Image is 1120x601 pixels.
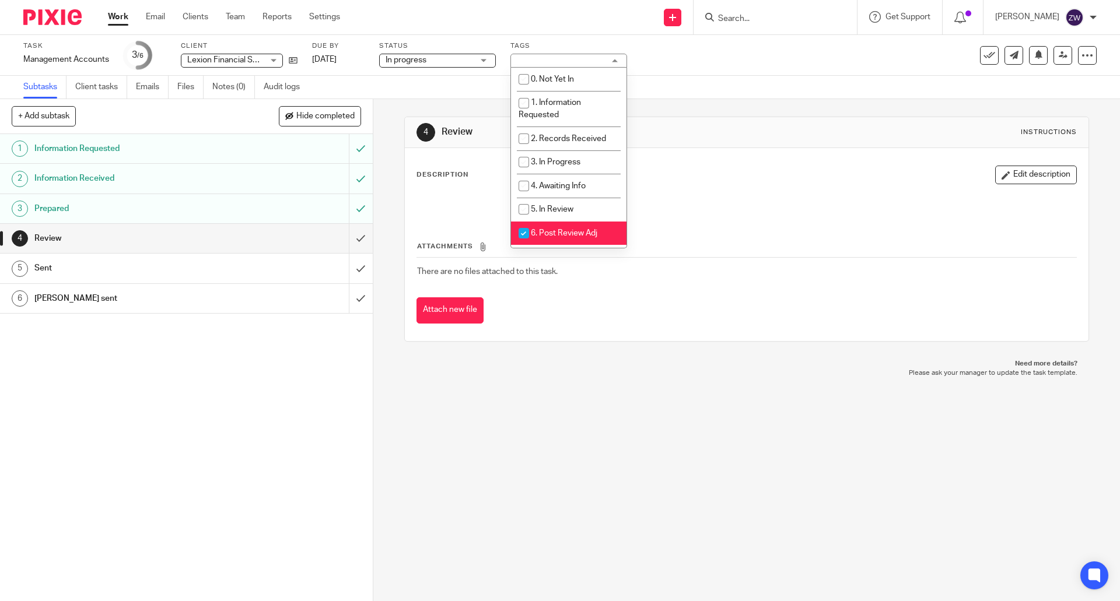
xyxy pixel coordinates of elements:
h1: [PERSON_NAME] sent [34,290,236,307]
label: Tags [510,41,627,51]
label: Client [181,41,297,51]
a: Settings [309,11,340,23]
span: 2. Records Received [531,135,606,143]
span: Hide completed [296,112,355,121]
button: Edit description [995,166,1077,184]
span: 4. Awaiting Info [531,182,586,190]
span: There are no files attached to this task. [417,268,558,276]
span: [DATE] [312,55,337,64]
div: 5 [12,261,28,277]
a: Client tasks [75,76,127,99]
label: Status [379,41,496,51]
a: Team [226,11,245,23]
button: Hide completed [279,106,361,126]
span: 3. In Progress [531,158,580,166]
a: Emails [136,76,169,99]
a: Clients [183,11,208,23]
div: 3 [132,48,143,62]
a: Work [108,11,128,23]
a: Notes (0) [212,76,255,99]
span: 6. Post Review Adj [531,229,597,237]
img: Pixie [23,9,82,25]
p: [PERSON_NAME] [995,11,1059,23]
small: /6 [137,52,143,59]
div: 6 [12,290,28,307]
input: Search [717,14,822,24]
a: Email [146,11,165,23]
p: Please ask your manager to update the task template. [416,368,1077,378]
h1: Review [442,126,772,138]
label: Due by [312,41,365,51]
span: 1. Information Requested [519,99,581,119]
h1: Information Received [34,170,236,187]
h1: Information Requested [34,140,236,157]
h1: Sent [34,259,236,277]
a: Files [177,76,204,99]
div: 2 [12,171,28,187]
span: 5. In Review [531,205,573,213]
div: Instructions [1021,128,1077,137]
span: Lexion Financial Services Limited [187,56,309,64]
a: Reports [262,11,292,23]
a: Audit logs [264,76,309,99]
label: Task [23,41,109,51]
span: Get Support [885,13,930,21]
p: Description [416,170,468,180]
button: + Add subtask [12,106,76,126]
span: Attachments [417,243,473,249]
p: Need more details? [416,359,1077,368]
a: Subtasks [23,76,66,99]
div: 1 [12,140,28,157]
div: Management Accounts [23,54,109,65]
button: Attach new file [416,297,484,324]
div: 4 [416,123,435,142]
h1: Prepared [34,200,236,217]
h1: Review [34,230,236,247]
div: 3 [12,201,28,217]
span: 0. Not Yet In [531,75,574,83]
img: svg%3E [1065,8,1084,27]
div: 4 [12,230,28,247]
span: In progress [386,56,426,64]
